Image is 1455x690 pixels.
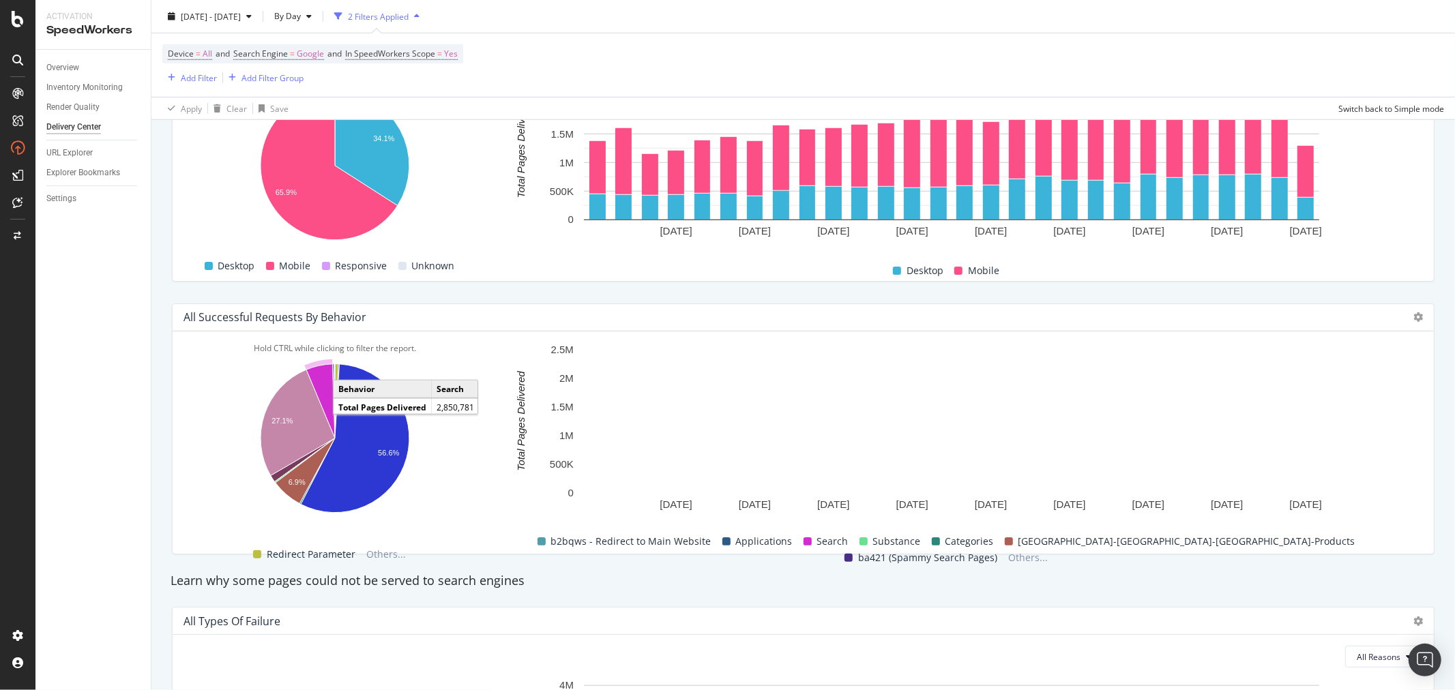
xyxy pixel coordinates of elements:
span: Others... [361,546,411,562]
svg: A chart. [183,85,486,250]
a: URL Explorer [46,146,141,160]
span: Mobile [280,258,311,274]
span: Search [817,533,849,550]
span: Yes [444,44,458,63]
button: All Reasons [1345,646,1423,667]
span: Google [297,44,324,63]
a: Explorer Bookmarks [46,166,141,180]
text: 27.1% [271,417,293,425]
span: Redirect Parameter [267,546,355,562]
span: Others... [1003,550,1053,566]
button: [DATE] - [DATE] [162,5,257,27]
text: [DATE] [817,498,849,509]
div: Clear [226,102,247,114]
div: Hold CTRL while clicking to filter the report. [183,342,486,354]
text: 6.9% [289,478,306,486]
text: [DATE] [896,225,928,237]
button: Add Filter Group [223,70,304,86]
button: Add Filter [162,70,217,86]
div: Add Filter [181,72,217,83]
text: [DATE] [975,498,1007,509]
button: Clear [208,97,247,119]
button: Apply [162,97,202,119]
span: Desktop [907,262,943,279]
div: Open Intercom Messenger [1409,644,1441,676]
a: Overview [46,61,141,75]
text: [DATE] [739,498,771,509]
div: URL Explorer [46,146,93,160]
span: b2bqws - Redirect to Main Website [551,533,711,550]
text: [DATE] [660,498,692,509]
text: [DATE] [1290,225,1322,237]
text: [DATE] [896,498,928,509]
text: 56.6% [378,449,399,457]
span: and [216,48,230,59]
text: 34.1% [373,134,394,142]
text: [DATE] [1211,225,1243,237]
text: [DATE] [975,225,1007,237]
div: Save [270,102,289,114]
span: Unknown [412,258,455,274]
button: 2 Filters Applied [329,5,425,27]
text: Total Pages Delivered [515,97,527,198]
text: [DATE] [1053,225,1085,237]
span: In SpeedWorkers Scope [345,48,435,59]
div: Switch back to Simple mode [1338,102,1444,114]
text: 1M [559,156,574,168]
span: = [196,48,201,59]
div: Activation [46,11,140,22]
text: [DATE] [1132,498,1164,509]
span: ba421 (Spammy Search Pages) [858,550,997,566]
a: Delivery Center [46,120,141,134]
span: All [203,44,212,63]
div: Explorer Bookmarks [46,166,120,180]
div: Inventory Monitoring [46,80,123,95]
span: Device [168,48,194,59]
span: = [437,48,442,59]
span: Desktop [218,258,255,274]
span: [DATE] - [DATE] [181,10,241,22]
text: 65.9% [276,188,297,196]
div: SpeedWorkers [46,22,140,38]
span: Substance [873,533,921,550]
span: By Day [269,10,301,22]
span: Applications [736,533,793,550]
a: Inventory Monitoring [46,80,141,95]
div: Delivery Center [46,120,101,134]
svg: A chart. [492,70,1411,250]
text: 0 [568,486,574,498]
span: Mobile [968,262,999,279]
span: Search Engine [233,48,288,59]
text: 1M [559,429,574,440]
text: [DATE] [739,225,771,237]
text: Total Pages Delivered [515,370,527,470]
div: All Types of Failure [183,614,280,628]
text: [DATE] [1132,225,1164,237]
div: 2 Filters Applied [348,10,409,22]
svg: A chart. [183,357,486,522]
svg: A chart. [492,342,1411,522]
div: Add Filter Group [241,72,304,83]
text: [DATE] [1211,498,1243,509]
text: [DATE] [660,225,692,237]
text: [DATE] [1290,498,1322,509]
text: 500K [550,185,574,196]
span: = [290,48,295,59]
span: All Reasons [1357,651,1400,663]
button: By Day [269,5,317,27]
div: Settings [46,192,76,206]
text: 500K [550,457,574,469]
div: Overview [46,61,79,75]
text: 2M [559,372,574,383]
a: Render Quality [46,100,141,115]
text: 0 [568,213,574,225]
text: 2.5M [551,343,574,355]
text: [DATE] [1053,498,1085,509]
a: Settings [46,192,141,206]
div: All Successful Requests by Behavior [183,310,366,324]
text: 1.5M [551,127,574,139]
span: and [327,48,342,59]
